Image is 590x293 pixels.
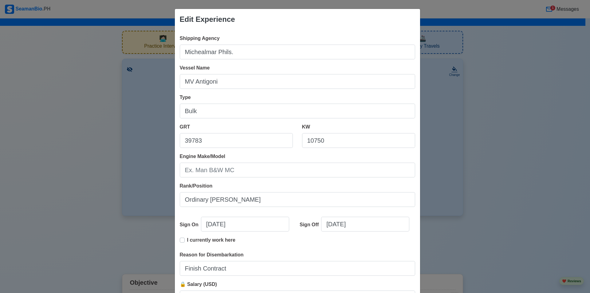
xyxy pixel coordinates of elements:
[302,133,415,148] input: 8000
[187,236,235,244] p: I currently work here
[180,45,415,59] input: Ex: Global Gateway
[180,163,415,177] input: Ex. Man B&W MC
[180,14,235,25] div: Edit Experience
[180,282,217,287] span: 🔒 Salary (USD)
[180,154,225,159] span: Engine Make/Model
[300,221,321,228] div: Sign Off
[180,261,415,276] input: Your reason for disembarkation...
[180,133,293,148] input: 33922
[180,74,415,89] input: Ex: Dolce Vita
[302,124,310,129] span: KW
[180,192,415,207] input: Ex: Third Officer or 3/OFF
[180,183,213,188] span: Rank/Position
[180,95,191,100] span: Type
[180,36,220,41] span: Shipping Agency
[180,221,201,228] div: Sign On
[180,104,415,118] input: Bulk, Container, etc.
[180,65,210,70] span: Vessel Name
[180,252,244,257] span: Reason for Disembarkation
[180,124,190,129] span: GRT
